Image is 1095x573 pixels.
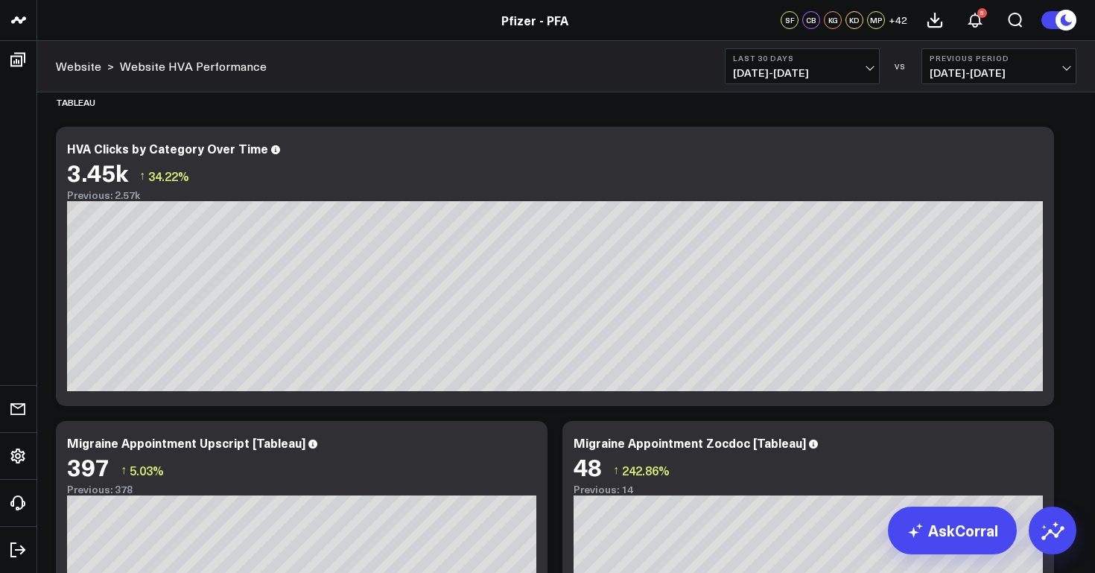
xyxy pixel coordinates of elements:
[622,462,670,478] span: 242.86%
[120,58,267,75] a: Website HVA Performance
[725,48,880,84] button: Last 30 Days[DATE]-[DATE]
[733,54,872,63] b: Last 30 Days
[56,58,114,75] div: >
[574,484,1043,496] div: Previous: 14
[574,434,806,451] div: Migraine Appointment Zocdoc [Tableau]
[501,12,568,28] a: Pfizer - PFA
[56,85,95,119] div: Tableau
[67,453,110,480] div: 397
[67,484,536,496] div: Previous: 378
[148,168,189,184] span: 34.22%
[887,62,914,71] div: VS
[733,67,872,79] span: [DATE] - [DATE]
[130,462,164,478] span: 5.03%
[781,11,799,29] div: SF
[867,11,885,29] div: MP
[888,507,1017,554] a: AskCorral
[824,11,842,29] div: KG
[121,460,127,480] span: ↑
[930,54,1068,63] b: Previous Period
[67,159,128,186] div: 3.45k
[139,166,145,186] span: ↑
[889,15,907,25] span: + 42
[613,460,619,480] span: ↑
[574,453,602,480] div: 48
[930,67,1068,79] span: [DATE] - [DATE]
[921,48,1076,84] button: Previous Period[DATE]-[DATE]
[67,140,268,156] div: HVA Clicks by Category Over Time
[802,11,820,29] div: CB
[889,11,907,29] button: +42
[56,58,101,75] a: Website
[67,189,1043,201] div: Previous: 2.57k
[845,11,863,29] div: KD
[977,8,987,18] div: 5
[67,434,305,451] div: Migraine Appointment Upscript [Tableau]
